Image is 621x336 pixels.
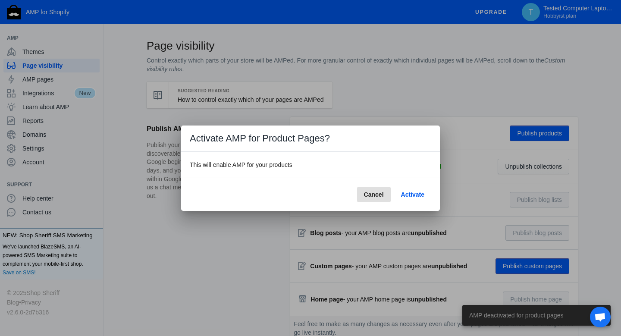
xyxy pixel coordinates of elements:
h3: This will enable AMP for your products [190,160,431,169]
button: Activate [394,187,431,202]
h1: Activate AMP for Product Pages? [181,126,440,152]
span: Activate [401,191,424,198]
span: Cancel [364,191,384,198]
button: Cancel [357,187,391,202]
div: Open chat [585,301,611,327]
